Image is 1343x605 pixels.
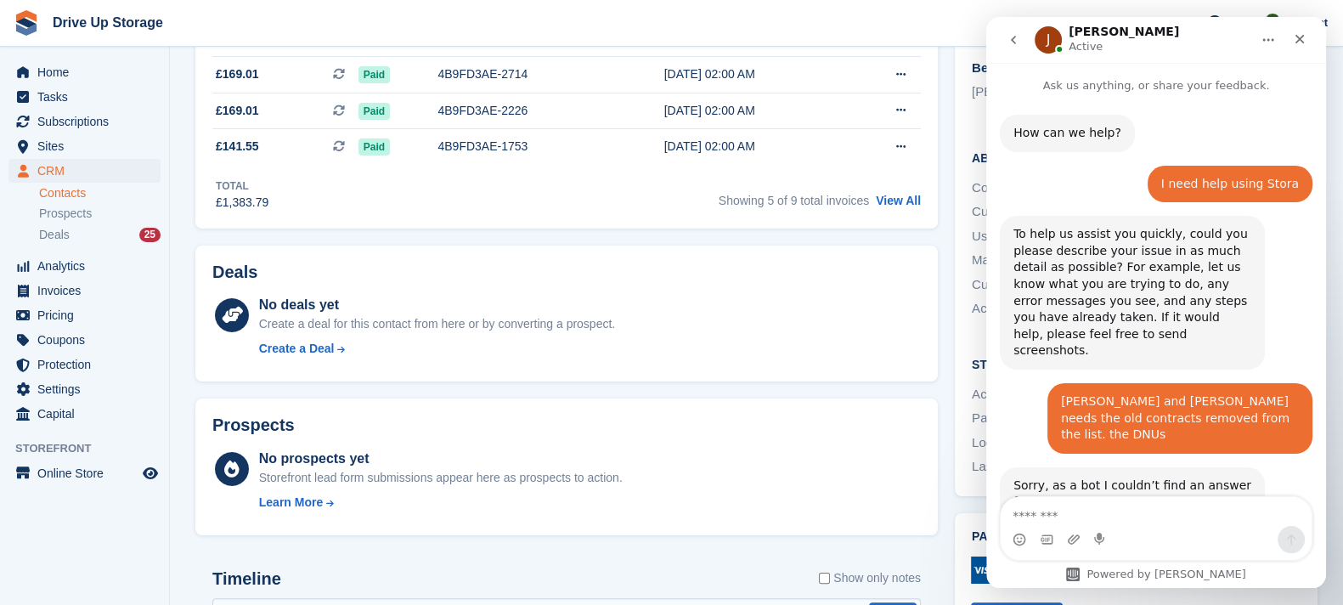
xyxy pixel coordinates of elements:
span: Create [1141,14,1175,31]
div: Use Case [972,227,1137,246]
div: £1,383.79 [216,194,268,212]
div: Marketing Source [972,251,1137,270]
span: BearBox [972,60,1024,75]
span: Home [37,60,139,84]
span: Help [1225,14,1249,31]
iframe: Intercom live chat [986,17,1326,588]
div: Create a deal for this contact from here or by converting a prospect. [259,315,615,333]
a: Learn More [259,494,623,512]
span: Deals [39,227,70,243]
div: Logins [972,433,1137,453]
div: No deals yet [259,295,615,315]
span: Storefront [15,440,169,457]
a: View All [876,194,921,207]
a: Deals 25 [39,226,161,244]
span: CRM [37,159,139,183]
div: Accounting Nominal Code [972,299,1137,319]
span: Showing 5 of 9 total invoices [719,194,869,207]
a: menu [8,254,161,278]
span: Settings [37,377,139,401]
a: menu [8,110,161,133]
span: Paid [358,66,390,83]
span: Pricing [37,303,139,327]
div: No prospects yet [259,449,623,469]
div: Customer Type [972,275,1137,295]
div: Contact Type [972,178,1137,198]
div: Last Login [972,457,1137,477]
a: menu [8,159,161,183]
a: menu [8,60,161,84]
a: menu [8,85,161,109]
h2: Prospects [212,416,295,435]
div: 4B9FD3AE-2714 [437,65,620,83]
img: Visa Logo [971,557,998,584]
h2: About [972,149,1301,166]
span: Sites [37,134,139,158]
label: Show only notes [819,569,921,587]
a: menu [8,134,161,158]
h2: Deals [212,263,257,282]
div: [DATE] 02:00 AM [664,138,849,155]
div: 25 [139,228,161,242]
a: menu [8,328,161,352]
img: stora-icon-8386f47178a22dfd0bd8f6a31ec36ba5ce8667c1dd55bd0f319d3a0aa187defe.svg [14,10,39,36]
a: menu [8,377,161,401]
div: Storefront lead form submissions appear here as prospects to action. [259,469,623,487]
a: menu [8,402,161,426]
div: 4B9FD3AE-2226 [437,102,620,120]
span: Analytics [37,254,139,278]
a: menu [8,353,161,376]
a: menu [8,303,161,327]
span: Paid [358,139,390,155]
div: Password Set [972,409,1137,428]
span: Tasks [37,85,139,109]
div: [DATE] 02:00 AM [664,65,849,83]
a: Drive Up Storage [46,8,170,37]
input: Show only notes [819,569,830,587]
span: Paid [358,103,390,120]
h2: Timeline [212,569,281,589]
div: Create a Deal [259,340,335,358]
span: £169.01 [216,102,259,120]
h2: Storefront Account [972,355,1301,372]
a: Preview store [140,463,161,483]
span: Protection [37,353,139,376]
span: Prospects [39,206,92,222]
span: Coupons [37,328,139,352]
span: Capital [37,402,139,426]
li: [PERSON_NAME] [972,82,1137,102]
h2: Payment cards [972,530,1301,544]
span: Invoices [37,279,139,302]
span: Account [1284,14,1328,31]
a: Contacts [39,185,161,201]
div: Customer Source [972,202,1137,222]
a: Create a Deal [259,340,615,358]
span: Online Store [37,461,139,485]
span: Subscriptions [37,110,139,133]
div: Account Created [972,385,1137,404]
img: Camille [1264,14,1281,31]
